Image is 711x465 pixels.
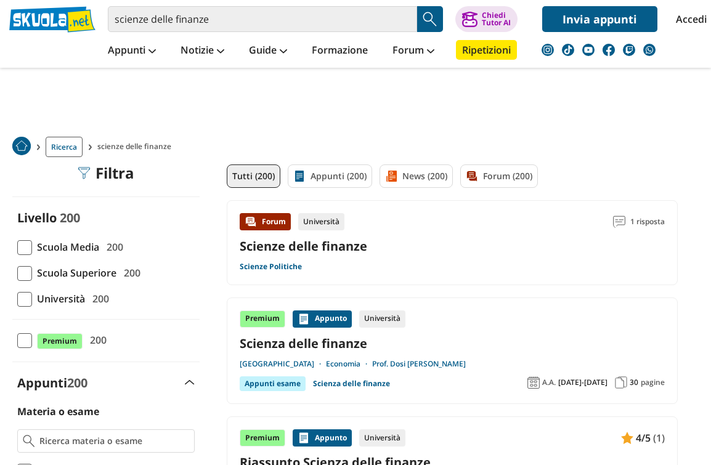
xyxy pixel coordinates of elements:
[288,164,372,188] a: Appunti (200)
[653,430,665,446] span: (1)
[421,10,439,28] img: Cerca appunti, riassunti o versioni
[293,310,352,328] div: Appunto
[542,6,657,32] a: Invia appunti
[455,6,518,32] button: ChiediTutor AI
[482,12,511,26] div: Chiedi Tutor AI
[615,376,627,389] img: Pagine
[17,209,57,226] label: Livello
[39,435,189,447] input: Ricerca materia o esame
[12,137,31,157] a: Home
[32,239,99,255] span: Scuola Media
[60,209,80,226] span: 200
[240,310,285,328] div: Premium
[17,405,99,418] label: Materia o esame
[298,213,344,230] div: Università
[240,262,302,272] a: Scienze Politiche
[32,291,85,307] span: Università
[417,6,443,32] button: Search Button
[298,313,310,325] img: Appunti contenuto
[389,40,437,62] a: Forum
[372,359,466,369] a: Prof. Dosi [PERSON_NAME]
[240,429,285,447] div: Premium
[313,376,390,391] a: Scienza delle finanze
[87,291,109,307] span: 200
[641,378,665,387] span: pagine
[293,170,306,182] img: Appunti filtro contenuto
[32,265,116,281] span: Scuola Superiore
[245,216,257,228] img: Forum contenuto
[380,164,453,188] a: News (200)
[603,44,615,56] img: facebook
[623,44,635,56] img: twitch
[97,137,176,157] span: scienze delle finanze
[67,374,87,391] span: 200
[542,44,554,56] img: instagram
[17,374,87,391] label: Appunti
[240,335,665,352] a: Scienza delle finanze
[558,378,607,387] span: [DATE]-[DATE]
[246,40,290,62] a: Guide
[85,332,107,348] span: 200
[37,333,83,349] span: Premium
[240,238,367,254] a: Scienze delle finanze
[466,170,478,182] img: Forum filtro contenuto
[676,6,702,32] a: Accedi
[636,430,651,446] span: 4/5
[105,40,159,62] a: Appunti
[293,429,352,447] div: Appunto
[359,310,405,328] div: Università
[621,432,633,444] img: Appunti contenuto
[12,137,31,155] img: Home
[185,380,195,385] img: Apri e chiudi sezione
[385,170,397,182] img: News filtro contenuto
[78,164,134,182] div: Filtra
[460,164,538,188] a: Forum (200)
[46,137,83,157] a: Ricerca
[562,44,574,56] img: tiktok
[630,213,665,230] span: 1 risposta
[177,40,227,62] a: Notizie
[643,44,656,56] img: WhatsApp
[23,435,35,447] img: Ricerca materia o esame
[78,167,91,179] img: Filtra filtri mobile
[240,213,291,230] div: Forum
[630,378,638,387] span: 30
[582,44,595,56] img: youtube
[240,376,306,391] div: Appunti esame
[542,378,556,387] span: A.A.
[456,40,517,60] a: Ripetizioni
[326,359,372,369] a: Economia
[527,376,540,389] img: Anno accademico
[309,40,371,62] a: Formazione
[240,359,326,369] a: [GEOGRAPHIC_DATA]
[102,239,123,255] span: 200
[108,6,417,32] input: Cerca appunti, riassunti o versioni
[119,265,140,281] span: 200
[227,164,280,188] a: Tutti (200)
[298,432,310,444] img: Appunti contenuto
[359,429,405,447] div: Università
[613,216,625,228] img: Commenti lettura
